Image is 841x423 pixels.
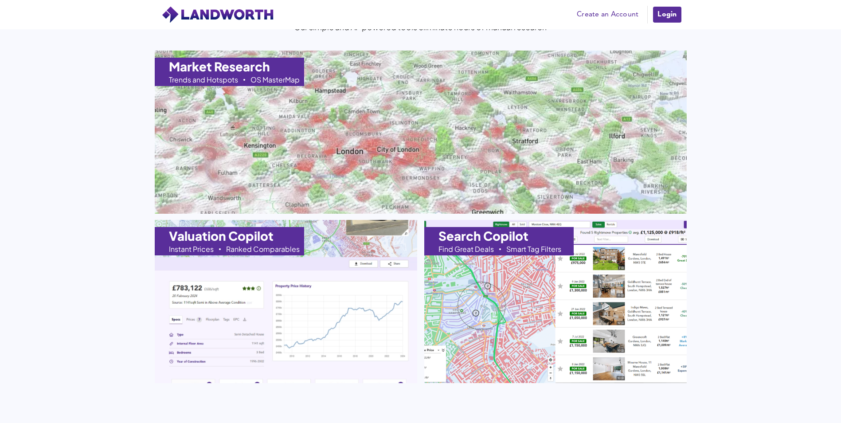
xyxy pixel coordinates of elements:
div: Find Great Deals [438,246,494,253]
h1: Valuation Copilot [169,230,274,242]
a: Search CopilotFind Great DealsSmart Tag Filters [424,220,687,383]
div: Trends and Hotspots [169,76,238,83]
div: Smart Tag Filters [506,246,561,253]
a: Valuation CopilotInstant PricesRanked Comparables [155,220,417,383]
div: Our simple and AI-powered tools eliminate hours of manual research [291,22,550,51]
div: Instant Prices [169,246,214,253]
h1: Search Copilot [438,230,528,242]
a: Login [652,6,682,23]
a: Create an Account [572,8,643,21]
div: OS MasterMap [250,76,300,83]
div: Ranked Comparables [226,246,300,253]
h1: Market Research [169,60,270,73]
a: Market ResearchTrends and HotspotsOS MasterMap [155,51,687,215]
